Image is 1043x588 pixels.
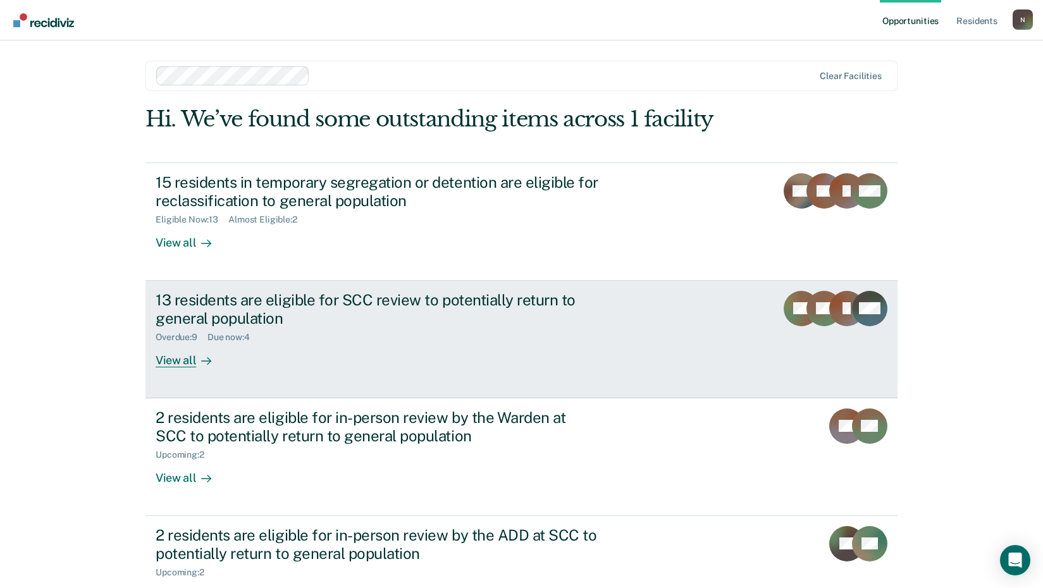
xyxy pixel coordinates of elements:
[145,106,747,132] div: Hi. We’ve found some outstanding items across 1 facility
[156,408,600,445] div: 2 residents are eligible for in-person review by the Warden at SCC to potentially return to gener...
[13,13,74,27] img: Recidiviz
[156,214,228,225] div: Eligible Now : 13
[156,460,226,485] div: View all
[228,214,307,225] div: Almost Eligible : 2
[207,332,260,343] div: Due now : 4
[156,291,600,328] div: 13 residents are eligible for SCC review to potentially return to general population
[156,173,600,210] div: 15 residents in temporary segregation or detention are eligible for reclassification to general p...
[1013,9,1033,30] div: N
[156,343,226,367] div: View all
[145,398,898,516] a: 2 residents are eligible for in-person review by the Warden at SCC to potentially return to gener...
[145,162,898,281] a: 15 residents in temporary segregation or detention are eligible for reclassification to general p...
[156,225,226,250] div: View all
[1013,9,1033,30] button: Profile dropdown button
[156,526,600,563] div: 2 residents are eligible for in-person review by the ADD at SCC to potentially return to general ...
[1000,545,1030,575] div: Open Intercom Messenger
[156,567,214,578] div: Upcoming : 2
[820,71,882,82] div: Clear facilities
[156,450,214,460] div: Upcoming : 2
[156,332,207,343] div: Overdue : 9
[145,281,898,398] a: 13 residents are eligible for SCC review to potentially return to general populationOverdue:9Due ...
